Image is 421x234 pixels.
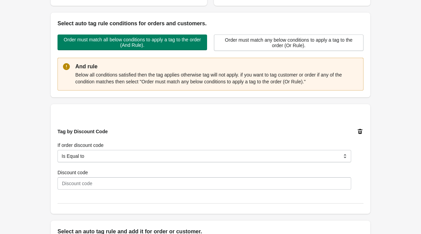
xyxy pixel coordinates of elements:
[214,35,363,51] button: Order must match any below conditions to apply a tag to the order (Or Rule).
[58,142,104,149] label: If order discount code
[63,37,202,48] span: Order must match all below conditions to apply a tag to the order (And Rule).
[58,129,108,134] span: Tag by Discount Code
[58,177,351,190] input: Discount code
[58,169,88,176] label: Discount code
[58,35,207,50] button: Order must match all below conditions to apply a tag to the order (And Rule).
[58,19,363,28] h2: Select auto tag rule conditions for orders and customers.
[220,37,358,48] span: Order must match any below conditions to apply a tag to the order (Or Rule).
[75,71,358,85] p: Below all conditions satisfied then the tag applies otherwise tag will not apply. if you want to ...
[75,63,358,71] p: And rule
